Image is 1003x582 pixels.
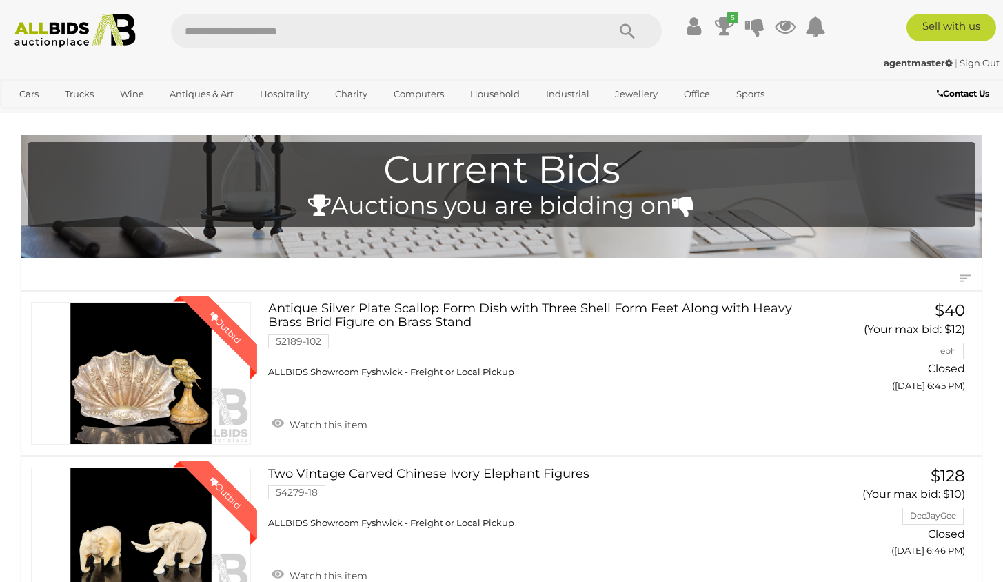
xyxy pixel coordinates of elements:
[31,302,251,444] a: Outbid
[251,83,318,106] a: Hospitality
[833,302,969,399] a: $40 (Your max bid: $12) eph Closed ([DATE] 6:45 PM)
[906,14,997,41] a: Sell with us
[278,468,812,530] a: Two Vintage Carved Chinese Ivory Elephant Figures 54279-18 ALLBIDS Showroom Fyshwick - Freight or...
[34,149,969,191] h1: Current Bids
[56,83,103,106] a: Trucks
[675,83,719,106] a: Office
[727,83,773,106] a: Sports
[278,302,812,378] a: Antique Silver Plate Scallop Form Dish with Three Shell Form Feet Along with Heavy Brass Brid Fig...
[10,83,48,106] a: Cars
[727,12,738,23] i: 5
[537,83,598,106] a: Industrial
[8,14,143,48] img: Allbids.com.au
[955,57,958,68] span: |
[606,83,667,106] a: Jewellery
[937,88,989,99] b: Contact Us
[194,461,257,525] div: Outbid
[194,296,257,359] div: Outbid
[286,570,367,582] span: Watch this item
[931,466,965,485] span: $128
[833,468,969,564] a: $128 (Your max bid: $10) DeeJayGee Closed ([DATE] 6:46 PM)
[286,419,367,431] span: Watch this item
[593,14,662,48] button: Search
[161,83,243,106] a: Antiques & Art
[111,83,153,106] a: Wine
[937,86,993,101] a: Contact Us
[884,57,955,68] a: agentmaster
[884,57,953,68] strong: agentmaster
[10,106,126,128] a: [GEOGRAPHIC_DATA]
[268,413,371,434] a: Watch this item
[34,192,969,219] h4: Auctions you are bidding on
[714,14,735,39] a: 5
[935,301,965,320] span: $40
[385,83,453,106] a: Computers
[326,83,376,106] a: Charity
[960,57,1000,68] a: Sign Out
[461,83,529,106] a: Household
